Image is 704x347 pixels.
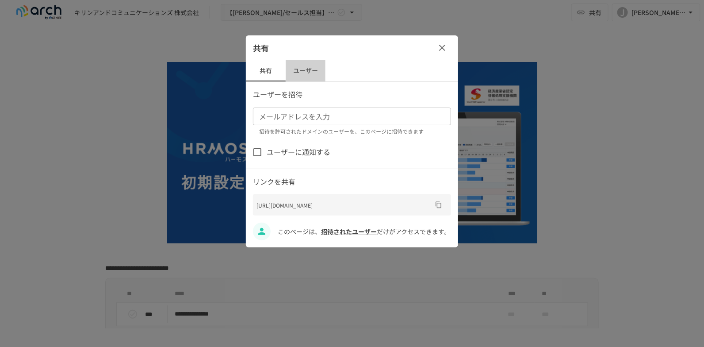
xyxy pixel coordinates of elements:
button: 共有 [246,60,286,81]
span: ユーザーに通知する [267,147,330,158]
p: リンクを共有 [253,176,451,188]
button: ユーザー [286,60,325,81]
button: URLをコピー [432,198,446,212]
p: このページは、 だけがアクセスできます。 [278,227,451,236]
p: 招待を許可されたドメインのユーザーを、このページに招待できます [259,127,445,136]
div: 共有 [246,35,458,60]
p: ユーザーを招待 [253,89,451,100]
a: 招待されたユーザー [321,227,377,236]
p: [URL][DOMAIN_NAME] [256,201,432,209]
